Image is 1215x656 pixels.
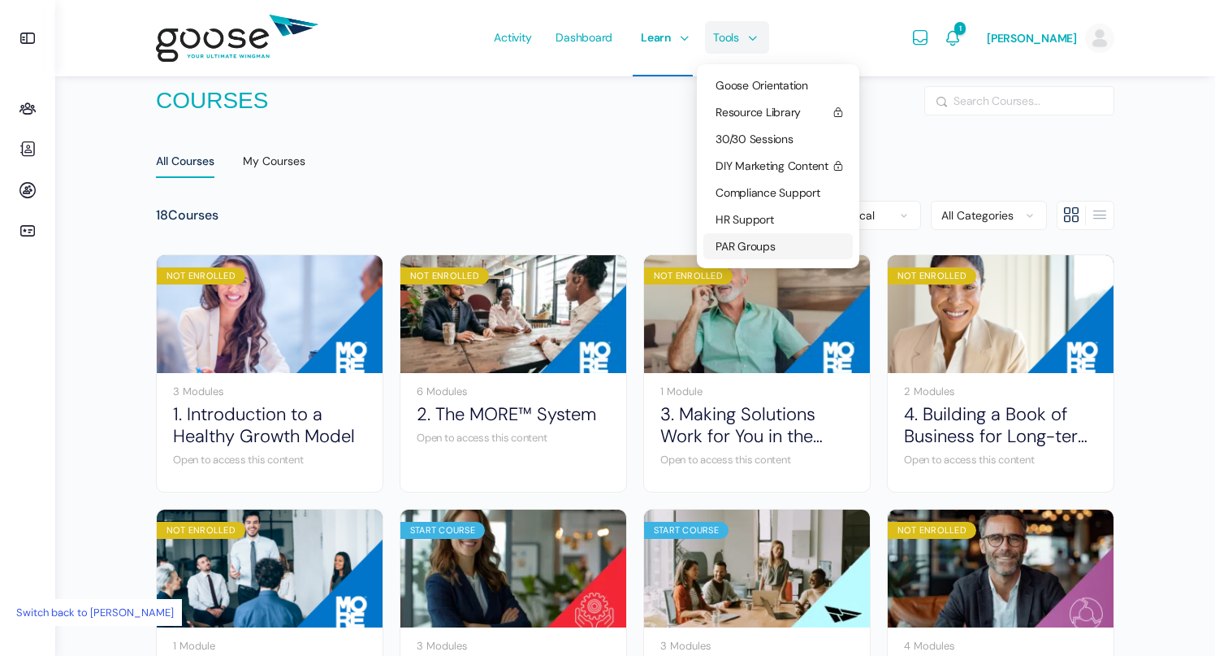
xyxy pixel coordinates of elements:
[798,201,1114,230] div: Members directory secondary navigation
[157,522,245,539] div: Not Enrolled
[703,233,853,259] a: PAR Groups
[400,267,489,285] div: Not Enrolled
[156,207,218,224] div: Courses
[644,267,733,285] div: Not Enrolled
[888,510,1113,628] a: Not Enrolled
[703,153,853,179] a: DIY Marketing Content
[400,255,626,373] a: Not Enrolled
[888,255,1113,373] a: Not Enrolled
[660,403,854,448] a: 3. Making Solutions Work for You in the Sales Process
[904,453,1097,467] div: Open to access this content
[716,132,793,146] span: 30/30 Sessions
[1134,578,1215,656] iframe: Chat Widget
[157,255,383,373] a: Not Enrolled
[157,267,245,285] div: Not Enrolled
[904,641,1097,651] div: 4 Modules
[888,267,976,285] div: Not Enrolled
[703,72,853,98] a: Goose Orientation
[417,641,610,651] div: 3 Modules
[173,386,366,397] div: 3 Modules
[156,142,214,180] a: All Courses
[703,99,853,125] a: Resource Library
[156,206,168,224] span: 18
[703,126,853,152] a: 30/30 Sessions
[243,142,305,181] a: My Courses
[716,212,774,227] span: HR Support
[703,206,853,232] a: HR Support
[400,510,626,628] a: Start Course
[173,403,366,448] a: 1. Introduction to a Healthy Growth Model
[716,78,808,93] span: Goose Orientation
[173,641,366,651] div: 1 Module
[904,403,1097,448] a: 4. Building a Book of Business for Long-term Growth
[243,154,305,178] div: My Courses
[644,522,729,539] div: Start Course
[644,510,870,628] a: Start Course
[660,641,854,651] div: 3 Modules
[716,160,828,172] span: DIY Marketing Content
[417,403,610,425] a: 2. The MORE™ System
[925,87,1113,115] input: Search Courses...
[157,510,383,628] a: Not Enrolled
[660,453,854,467] div: Open to access this content
[156,85,268,116] h4: Courses
[8,599,182,626] a: Switch back to [PERSON_NAME]
[904,386,1097,397] div: 2 Modules
[644,255,870,373] a: Not Enrolled
[417,431,610,445] div: Open to access this content
[987,31,1077,46] span: [PERSON_NAME]
[400,522,485,539] div: Start Course
[417,386,610,397] div: 6 Modules
[954,22,966,35] span: 1
[660,386,854,397] div: 1 Module
[156,154,214,178] div: All Courses
[888,522,976,539] div: Not Enrolled
[716,106,828,118] span: Resource Library
[703,180,853,206] a: Compliance Support
[173,453,366,467] div: Open to access this content
[716,239,776,254] span: PAR Groups
[716,185,820,200] span: Compliance Support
